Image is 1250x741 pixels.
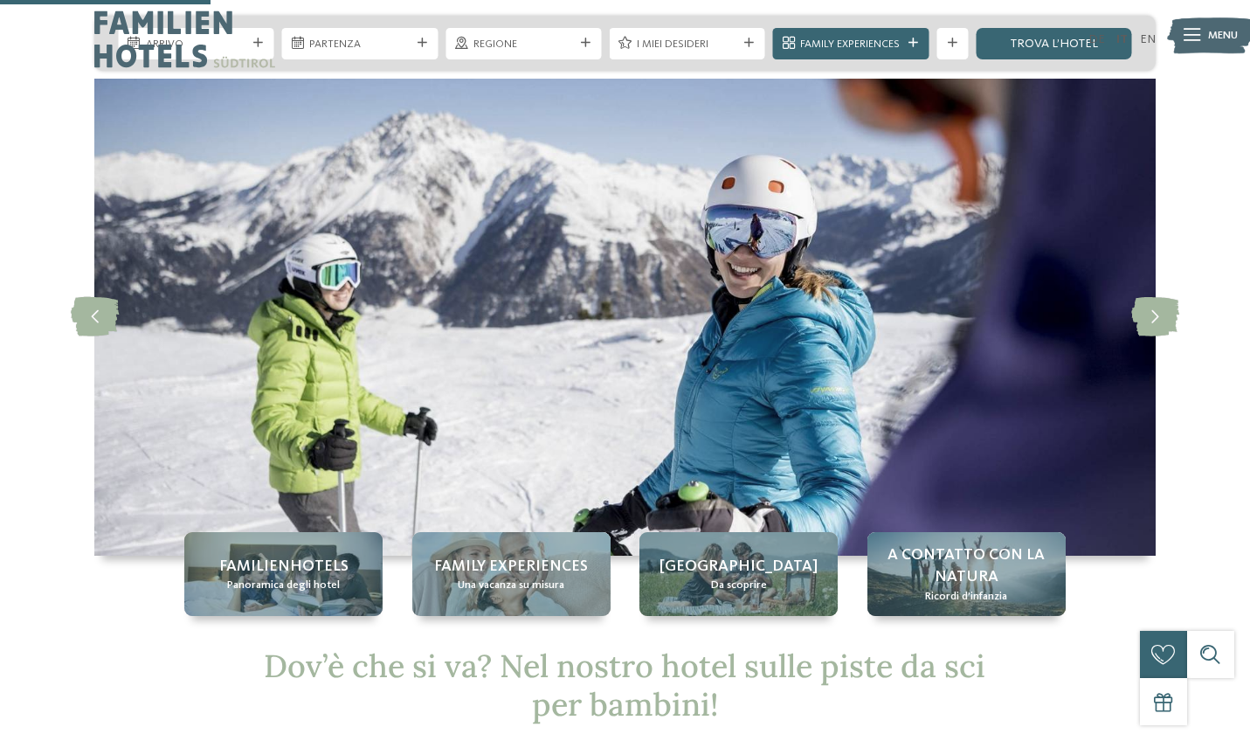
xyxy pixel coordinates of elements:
a: Hotel sulle piste da sci per bambini: divertimento senza confini Family experiences Una vacanza s... [412,532,611,616]
span: Familienhotels [219,556,349,578]
span: Menu [1208,28,1238,44]
a: Hotel sulle piste da sci per bambini: divertimento senza confini Familienhotels Panoramica degli ... [184,532,383,616]
span: Da scoprire [711,578,767,593]
span: Dov’è che si va? Nel nostro hotel sulle piste da sci per bambini! [264,646,985,724]
a: EN [1140,33,1156,45]
span: Ricordi d’infanzia [925,589,1007,605]
span: Panoramica degli hotel [227,578,340,593]
img: Hotel sulle piste da sci per bambini: divertimento senza confini [94,79,1156,556]
a: IT [1116,33,1128,45]
span: A contatto con la natura [883,544,1050,588]
span: Una vacanza su misura [458,578,564,593]
a: Hotel sulle piste da sci per bambini: divertimento senza confini A contatto con la natura Ricordi... [867,532,1066,616]
a: DE [1088,33,1105,45]
span: Family experiences [434,556,588,578]
a: Hotel sulle piste da sci per bambini: divertimento senza confini [GEOGRAPHIC_DATA] Da scoprire [639,532,838,616]
span: [GEOGRAPHIC_DATA] [660,556,818,578]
